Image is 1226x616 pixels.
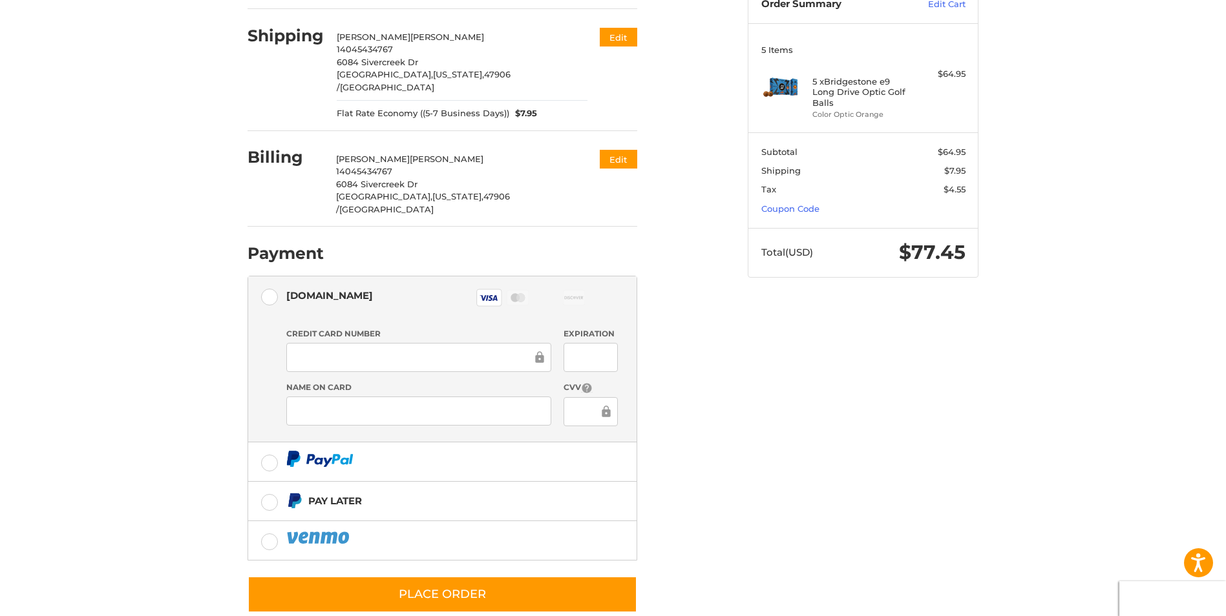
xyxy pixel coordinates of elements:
span: $64.95 [938,147,966,157]
span: [PERSON_NAME] [337,32,410,42]
span: [PERSON_NAME] [410,32,484,42]
span: [PERSON_NAME] [336,154,410,164]
img: PayPal icon [286,451,354,467]
h3: 5 Items [761,45,966,55]
label: Credit Card Number [286,328,551,340]
span: 47906 / [337,69,511,92]
h2: Billing [248,147,323,167]
span: $7.95 [944,165,966,176]
iframe: Google Customer Reviews [1119,581,1226,616]
span: [PERSON_NAME] [410,154,483,164]
div: [DOMAIN_NAME] [286,285,373,306]
span: $77.45 [899,240,966,264]
h2: Shipping [248,26,324,46]
span: 47906 / [336,191,510,214]
div: $64.95 [914,68,966,81]
span: 6084 Sivercreek Dr [336,179,417,189]
label: Name on Card [286,382,551,393]
span: Flat Rate Economy ((5-7 Business Days)) [337,107,509,120]
span: Shipping [761,165,801,176]
img: PayPal icon [286,529,352,546]
h4: 5 x Bridgestone e9 Long Drive Optic Golf Balls [812,76,911,108]
label: Expiration [564,328,617,340]
label: CVV [564,382,617,394]
span: [US_STATE], [432,191,483,201]
span: 14045434767 [336,166,392,176]
span: [US_STATE], [433,69,484,79]
span: 14045434767 [337,44,393,54]
button: Place Order [248,576,637,613]
div: Pay Later [308,490,362,511]
img: Pay Later icon [286,493,302,509]
span: 6084 Sivercreek Dr [337,57,418,67]
span: [GEOGRAPHIC_DATA] [339,204,434,214]
span: Total (USD) [761,246,813,258]
span: Subtotal [761,147,798,157]
span: [GEOGRAPHIC_DATA] [340,82,434,92]
span: Tax [761,184,776,194]
span: $4.55 [944,184,966,194]
span: [GEOGRAPHIC_DATA], [336,191,432,201]
button: Edit [600,28,637,46]
li: Color Optic Orange [812,109,911,120]
h2: Payment [248,243,324,263]
button: Edit [600,150,637,169]
a: Coupon Code [761,203,819,214]
span: [GEOGRAPHIC_DATA], [337,69,433,79]
span: $7.95 [509,107,538,120]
